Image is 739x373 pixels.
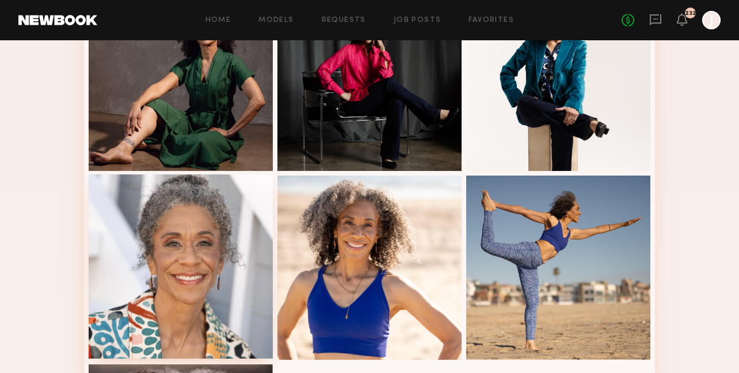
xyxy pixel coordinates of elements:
[394,17,441,24] a: Job Posts
[468,17,514,24] a: Favorites
[258,17,294,24] a: Models
[702,11,721,29] a: J
[685,10,696,17] div: 232
[322,17,366,24] a: Requests
[205,17,231,24] a: Home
